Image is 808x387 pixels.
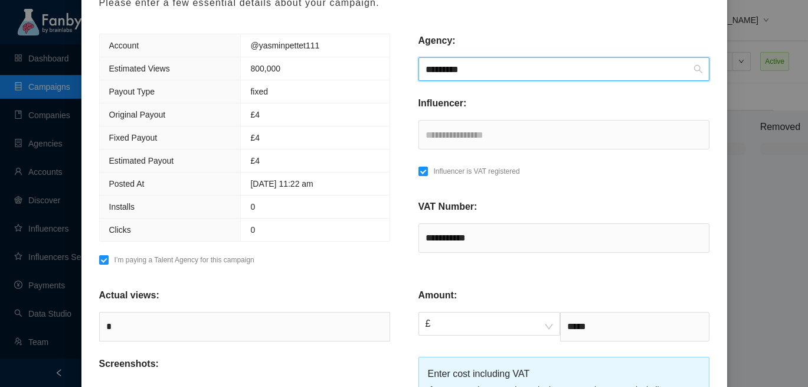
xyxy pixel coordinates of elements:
[434,165,520,177] p: Influencer is VAT registered
[115,254,254,266] p: I’m paying a Talent Agency for this campaign
[418,96,467,110] p: Influencer:
[109,110,166,119] span: Original Payout
[109,225,131,235] span: Clicks
[109,133,158,142] span: Fixed Payout
[99,357,159,371] p: Screenshots:
[250,156,260,165] span: £4
[250,133,260,142] span: £4
[109,41,139,50] span: Account
[250,41,319,50] span: @yasminpettet111
[426,313,553,335] span: £
[99,288,159,303] p: Actual views:
[109,156,174,165] span: Estimated Payout
[418,34,456,48] p: Agency:
[418,288,457,303] p: Amount:
[109,179,145,188] span: Posted At
[250,110,260,119] span: £ 4
[109,87,155,96] span: Payout Type
[250,87,268,96] span: fixed
[109,202,135,212] span: Installs
[109,64,170,73] span: Estimated Views
[250,202,255,212] span: 0
[250,179,313,188] span: [DATE] 11:22 am
[250,64,280,73] span: 800,000
[428,366,700,381] div: Enter cost including VAT
[418,200,477,214] p: VAT Number:
[250,225,255,235] span: 0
